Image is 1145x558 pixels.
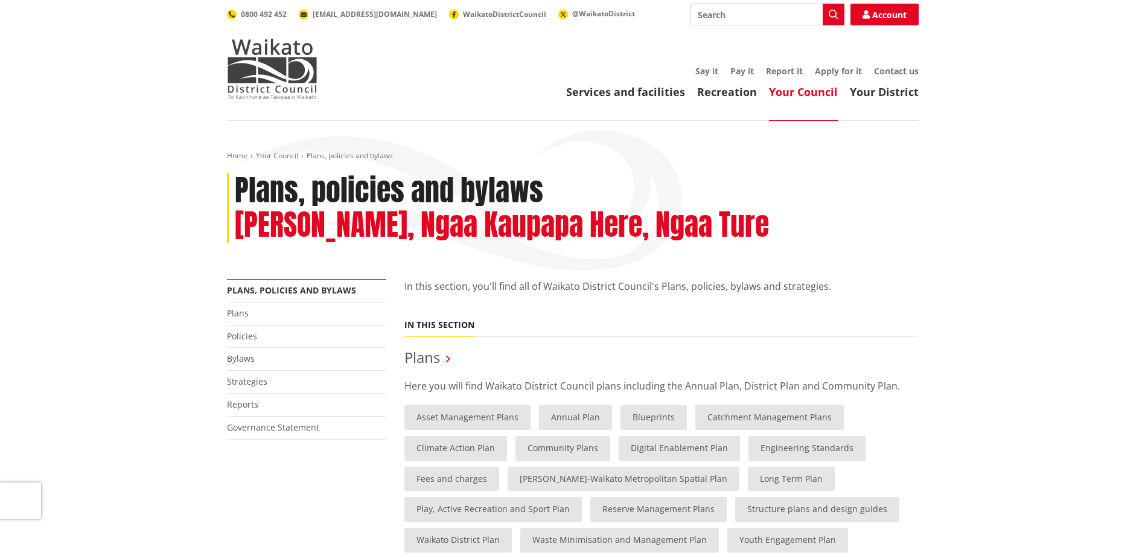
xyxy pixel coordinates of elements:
a: Play, Active Recreation and Sport Plan [404,497,582,522]
a: Reserve Management Plans [590,497,727,522]
a: Youth Engagement Plan [727,528,848,553]
h1: Plans, policies and bylaws [235,173,543,208]
a: WaikatoDistrictCouncil [449,9,546,19]
a: @WaikatoDistrict [558,8,635,19]
a: [PERSON_NAME]-Waikato Metropolitan Spatial Plan [508,467,739,492]
a: Say it [695,65,718,77]
a: Home [227,150,247,161]
span: [EMAIL_ADDRESS][DOMAIN_NAME] [313,9,437,19]
a: Waste Minimisation and Management Plan [520,528,719,553]
nav: breadcrumb [227,151,919,161]
a: Recreation [697,85,757,99]
a: Your Council [256,150,298,161]
a: Structure plans and design guides [735,497,899,522]
a: Asset Management Plans [404,405,531,430]
a: Annual Plan [539,405,612,430]
a: Services and facilities [566,85,685,99]
a: [EMAIL_ADDRESS][DOMAIN_NAME] [299,9,437,19]
a: Bylaws [227,353,255,364]
a: Digital Enablement Plan [619,436,740,461]
a: Governance Statement [227,422,319,433]
a: Community Plans [515,436,610,461]
a: Report it [766,65,803,77]
a: Apply for it [815,65,862,77]
a: Your District [850,85,919,99]
h2: [PERSON_NAME], Ngaa Kaupapa Here, Ngaa Ture [235,208,769,243]
a: Account [850,4,919,25]
a: Plans, policies and bylaws [227,284,356,296]
a: Contact us [874,65,919,77]
a: Policies [227,330,257,342]
a: Waikato District Plan [404,528,512,553]
a: Long Term Plan [748,467,835,492]
input: Search input [690,4,844,25]
span: 0800 492 452 [241,9,287,19]
a: Catchment Management Plans [695,405,844,430]
a: 0800 492 452 [227,9,287,19]
a: Climate Action Plan [404,436,507,461]
h5: In this section [404,320,474,330]
a: Pay it [730,65,754,77]
a: Your Council [769,85,838,99]
span: WaikatoDistrictCouncil [463,9,546,19]
img: Waikato District Council - Te Kaunihera aa Takiwaa o Waikato [227,39,317,99]
a: Plans [404,347,440,367]
span: @WaikatoDistrict [572,8,635,19]
a: Plans [227,307,249,319]
a: Reports [227,399,258,410]
span: Plans, policies and bylaws [307,150,393,161]
a: Strategies [227,376,267,387]
p: In this section, you'll find all of Waikato District Council's Plans, policies, bylaws and strate... [404,279,919,308]
a: Engineering Standards [748,436,866,461]
a: Blueprints [620,405,687,430]
p: Here you will find Waikato District Council plans including the Annual Plan, District Plan and Co... [404,379,919,393]
a: Fees and charges [404,467,499,492]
